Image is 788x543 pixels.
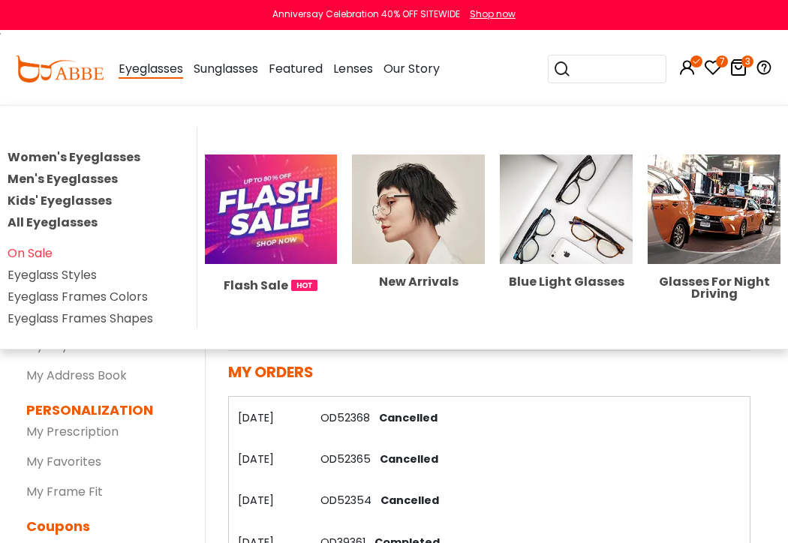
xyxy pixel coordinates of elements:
div: Blue Light Glasses [500,276,633,288]
span: Eyeglasses [119,60,183,79]
a: Kids' Eyeglasses [8,192,112,209]
dt: Coupons [26,516,182,536]
img: Glasses For Night Driving [648,154,780,264]
i: 7 [716,55,728,67]
a: New Arrivals [352,199,485,288]
a: Men's Eyeglasses [8,170,118,187]
a: All Eyeglasses [8,214,98,231]
span: Cancelled [374,451,438,466]
a: Glasses For Night Driving [648,199,780,300]
a: My Frame Fit [26,483,103,500]
img: Blue Light Glasses [500,154,633,264]
a: OD52354 [320,493,371,508]
a: My Favorites [26,453,101,470]
div: Glasses For Night Driving [648,276,780,300]
img: 1724998894317IetNH.gif [291,280,317,291]
a: Blue Light Glasses [500,199,633,288]
dt: PERSONALIZATION [26,400,182,420]
span: Cancelled [373,410,438,425]
a: Eyeglass Frames Colors [8,288,148,305]
a: My Prescription [26,423,119,440]
div: Anniversay Celebration 40% OFF SITEWIDE [272,7,460,21]
a: 7 [704,61,722,79]
img: abbeglasses.com [15,55,104,82]
div: New Arrivals [352,276,485,288]
a: Eyeglass Frames Shapes [8,310,153,327]
a: Eyeglass Styles [8,266,97,283]
img: Flash Sale [205,154,338,264]
div: Shop now [470,7,516,21]
span: Cancelled [374,493,439,508]
a: Women's Eyeglasses [8,148,140,166]
th: [DATE] [228,439,311,480]
i: 3 [741,55,753,67]
a: OD52368 [320,410,370,425]
span: Featured [269,60,323,77]
th: [DATE] [228,480,311,521]
a: OD52365 [320,451,371,466]
a: Shop now [462,7,516,20]
a: On Sale [8,244,53,262]
span: Sunglasses [194,60,258,77]
a: Flash Sale [205,199,338,295]
span: Our Story [383,60,440,77]
a: My Address Book [26,367,127,384]
th: [DATE] [228,397,311,438]
a: 3 [729,61,747,79]
span: Lenses [333,60,373,77]
span: Flash Sale [224,276,288,295]
span: MY ORDERS [228,361,314,382]
img: New Arrivals [352,154,485,264]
